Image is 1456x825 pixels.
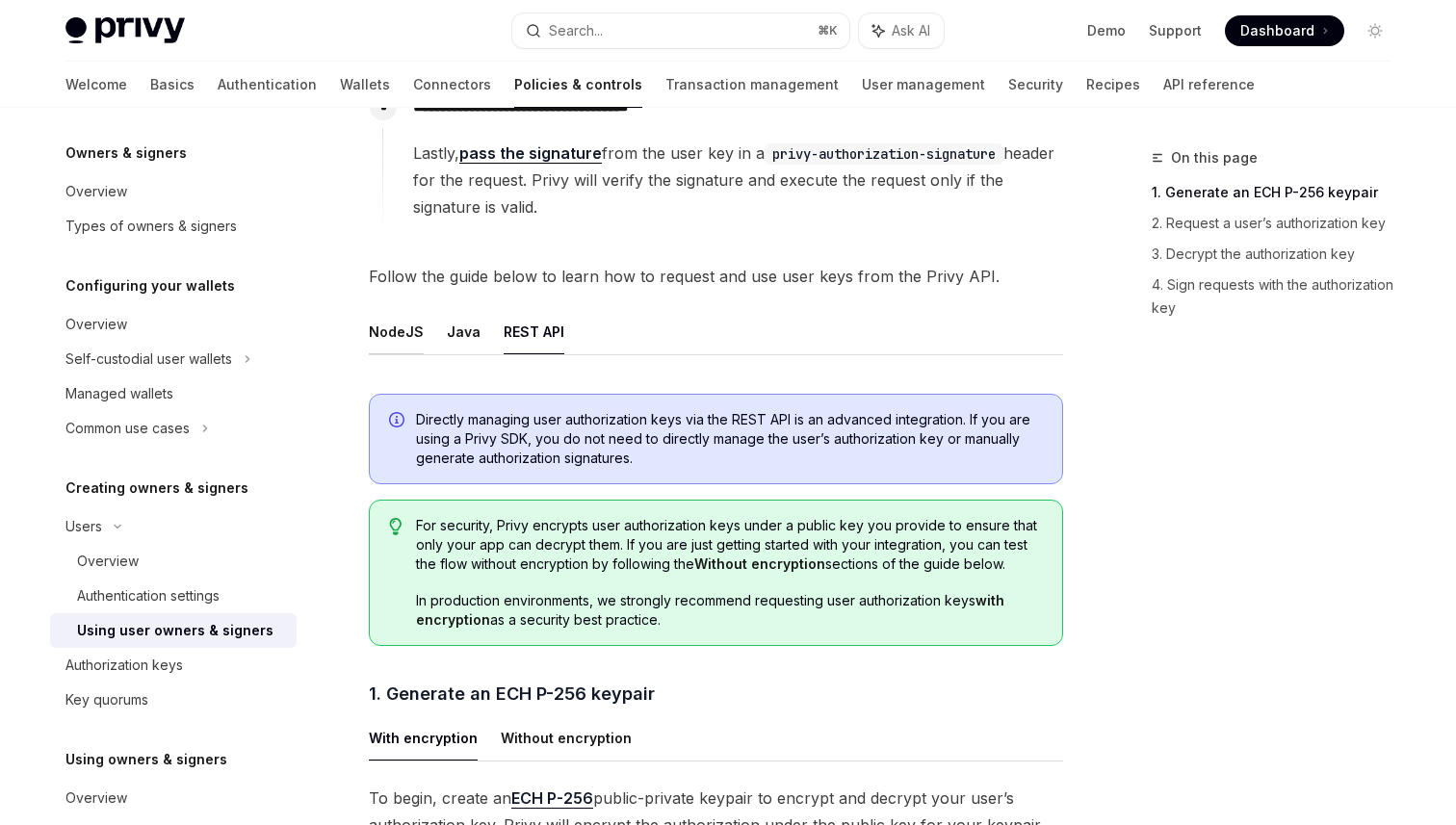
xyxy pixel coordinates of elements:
[416,410,1043,468] span: Directly managing user authorization keys via the REST API is an advanced integration. If you are...
[369,715,478,761] button: With encryption
[413,62,491,108] a: Connectors
[65,786,127,810] div: Overview
[65,348,232,371] div: Self-custodial user wallets
[50,683,297,717] a: Key quorums
[1240,21,1314,40] span: Dashboard
[416,591,1043,630] span: In production environments, we strongly recommend requesting user authorization keys as a securit...
[50,579,297,613] a: Authentication settings
[1225,15,1344,46] a: Dashboard
[65,180,127,203] div: Overview
[447,309,481,354] button: Java
[514,62,642,108] a: Policies & controls
[892,21,930,40] span: Ask AI
[1152,177,1406,208] a: 1. Generate an ECH P-256 keypair
[1086,62,1140,108] a: Recipes
[504,309,564,354] button: REST API
[65,417,190,440] div: Common use cases
[1152,208,1406,239] a: 2. Request a user’s authorization key
[1008,62,1063,108] a: Security
[50,648,297,683] a: Authorization keys
[1163,62,1255,108] a: API reference
[77,584,220,607] div: Authentication settings
[1360,15,1391,46] button: Toggle dark mode
[65,654,183,677] div: Authorization keys
[859,13,944,48] button: Ask AI
[65,62,127,108] a: Welcome
[501,715,632,761] button: Without encryption
[512,13,849,48] button: Search...⌘K
[50,544,297,579] a: Overview
[1087,21,1126,40] a: Demo
[369,681,655,707] span: 1. Generate an ECH P-256 keypair
[1152,239,1406,270] a: 3. Decrypt the authorization key
[369,263,1063,290] span: Follow the guide below to learn how to request and use user keys from the Privy API.
[65,477,248,500] h5: Creating owners & signers
[1171,146,1258,169] span: On this page
[65,215,237,238] div: Types of owners & signers
[65,515,102,538] div: Users
[65,748,227,771] h5: Using owners & signers
[369,309,424,354] button: NodeJS
[150,62,195,108] a: Basics
[77,619,273,642] div: Using user owners & signers
[389,518,403,535] svg: Tip
[413,140,1062,220] span: Lastly, from the user key in a header for the request. Privy will verify the signature and execut...
[65,274,235,297] h5: Configuring your wallets
[50,174,297,209] a: Overview
[50,307,297,342] a: Overview
[694,555,825,572] strong: Without encryption
[77,550,139,573] div: Overview
[50,613,297,648] a: Using user owners & signers
[50,209,297,244] a: Types of owners & signers
[416,516,1043,574] span: For security, Privy encrypts user authorization keys under a public key you provide to ensure tha...
[416,592,1004,628] strong: with encryption
[65,17,185,44] img: light logo
[1149,21,1202,40] a: Support
[862,62,985,108] a: User management
[65,382,173,405] div: Managed wallets
[50,376,297,411] a: Managed wallets
[665,62,839,108] a: Transaction management
[340,62,390,108] a: Wallets
[459,143,602,164] a: pass the signature
[65,313,127,336] div: Overview
[1152,270,1406,323] a: 4. Sign requests with the authorization key
[65,688,148,711] div: Key quorums
[389,412,408,431] svg: Info
[818,23,838,39] span: ⌘ K
[65,142,187,165] h5: Owners & signers
[218,62,317,108] a: Authentication
[549,19,603,42] div: Search...
[511,788,593,809] a: ECH P-256
[765,143,1003,165] code: privy-authorization-signature
[50,781,297,815] a: Overview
